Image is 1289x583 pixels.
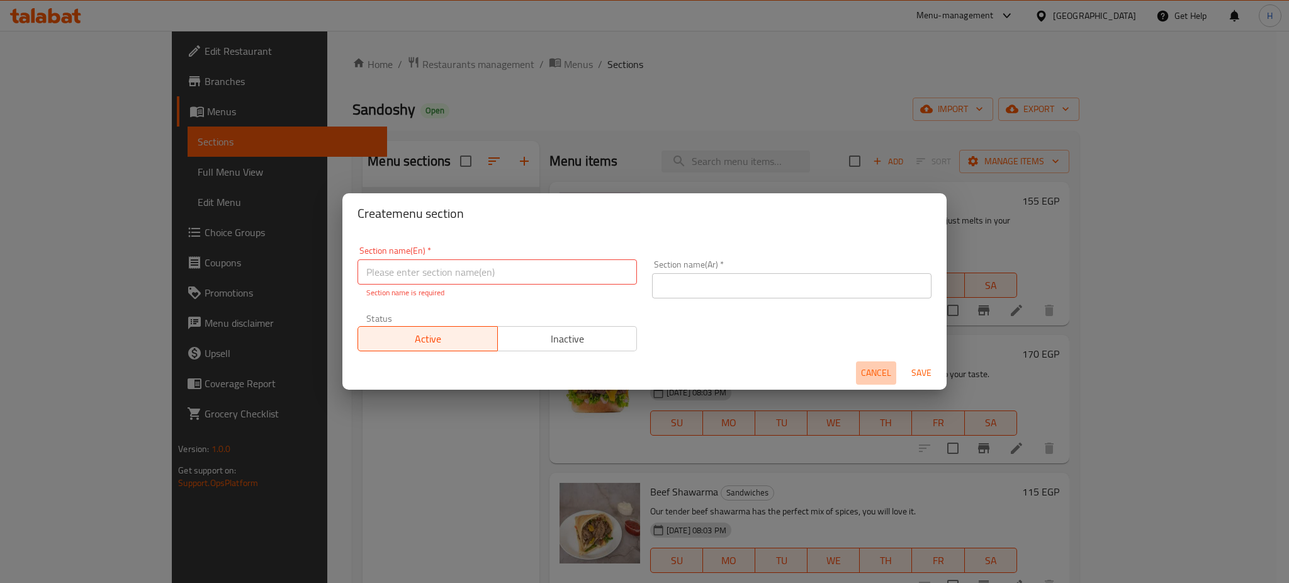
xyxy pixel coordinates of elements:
button: Active [357,326,498,351]
p: Section name is required [366,287,628,298]
button: Inactive [497,326,638,351]
h2: Create menu section [357,203,932,224]
span: Active [363,330,493,348]
button: Save [901,361,942,385]
input: Please enter section name(en) [357,259,637,285]
button: Cancel [856,361,896,385]
span: Save [906,365,937,381]
span: Cancel [861,365,891,381]
span: Inactive [503,330,633,348]
input: Please enter section name(ar) [652,273,932,298]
